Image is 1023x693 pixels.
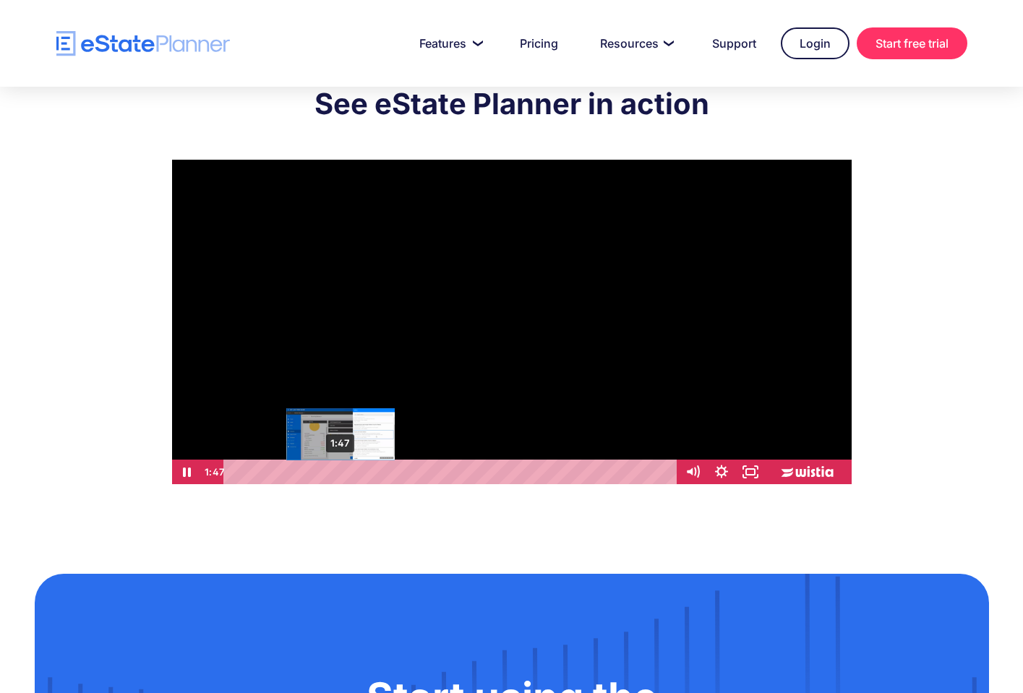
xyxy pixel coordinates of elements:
[695,29,774,58] a: Support
[736,460,765,484] button: Fullscreen
[857,27,967,59] a: Start free trial
[172,86,852,122] h2: See eState Planner in action
[781,27,849,59] a: Login
[402,29,495,58] a: Features
[502,29,575,58] a: Pricing
[707,460,736,484] button: Show settings menu
[678,460,707,484] button: Mute
[234,460,670,484] div: Playbar
[56,31,230,56] a: home
[765,460,852,484] a: Wistia Logo -- Learn More
[583,29,688,58] a: Resources
[172,460,201,484] button: Pause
